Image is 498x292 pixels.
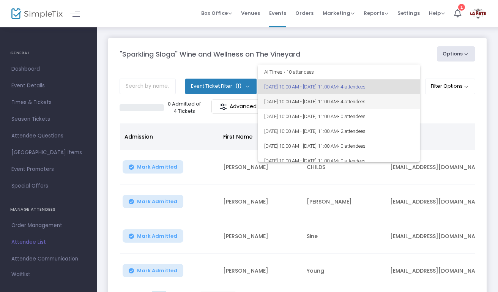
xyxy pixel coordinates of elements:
span: All Times • 10 attendees [264,65,414,79]
span: [DATE] 10:00 AM - [DATE] 11:00 AM [264,124,414,139]
span: [DATE] 10:00 AM - [DATE] 11:00 AM [264,109,414,124]
span: • 0 attendees [338,114,366,119]
span: • 0 attendees [338,158,366,164]
span: • 2 attendees [338,128,366,134]
span: [DATE] 10:00 AM - [DATE] 11:00 AM [264,153,414,168]
span: • 0 attendees [338,143,366,149]
span: [DATE] 10:00 AM - [DATE] 11:00 AM [264,94,414,109]
span: • 4 attendees [338,84,366,90]
span: [DATE] 10:00 AM - [DATE] 11:00 AM [264,79,414,94]
span: [DATE] 10:00 AM - [DATE] 11:00 AM [264,139,414,153]
span: • 4 attendees [338,99,366,104]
